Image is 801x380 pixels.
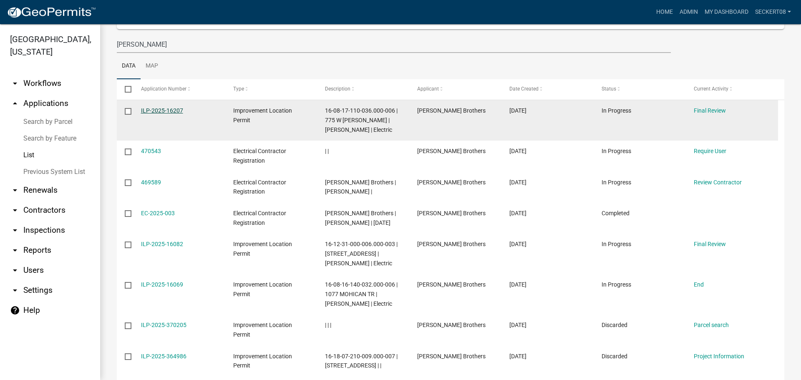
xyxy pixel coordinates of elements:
span: 16-18-07-210-009.000-007 | 10573 W COUNTY ROAD 1200 S | | [325,353,398,369]
datatable-header-cell: Date Created [501,79,594,99]
datatable-header-cell: Applicant [409,79,501,99]
span: Type [233,86,244,92]
span: Peterman Brothers [417,210,486,216]
span: Improvement Location Permit [233,281,292,297]
span: Peterman Brothers | Olivia Ventura | [325,179,396,195]
i: arrow_drop_down [10,285,20,295]
span: Discarded [602,353,627,360]
span: Peterman Brothers [417,148,486,154]
a: End [694,281,704,288]
a: Data [117,53,141,80]
span: 08/26/2025 [509,179,526,186]
a: 470543 [141,148,161,154]
span: 01/29/2025 [509,322,526,328]
datatable-header-cell: Current Activity [686,79,778,99]
a: Review Contractor [694,179,742,186]
i: arrow_drop_down [10,225,20,235]
i: arrow_drop_down [10,205,20,215]
span: Peterman Brothers [417,322,486,328]
a: ILP-2025-370205 [141,322,186,328]
span: 03/18/2025 [509,281,526,288]
span: In Progress [602,281,631,288]
datatable-header-cell: Select [117,79,133,99]
span: Improvement Location Permit [233,107,292,123]
span: Peterman Brothers [417,353,486,360]
i: arrow_drop_down [10,245,20,255]
span: Current Activity [694,86,728,92]
span: In Progress [602,179,631,186]
a: Admin [676,4,701,20]
span: 04/09/2025 [509,241,526,247]
span: 16-12-31-000-006.000-003 | 10537 W ST RD 46 | Monica Brown | Electric [325,241,398,267]
a: ILP-2025-16069 [141,281,183,288]
a: Home [653,4,676,20]
a: Require User [694,148,726,154]
span: | | [325,148,329,154]
span: Application Number [141,86,186,92]
span: Peterman Brothers | Olivia Ventura | 12/31/2025 [325,210,396,226]
span: Completed [602,210,630,216]
span: Applicant [417,86,439,92]
a: Parcel search [694,322,729,328]
span: Description [325,86,350,92]
input: Search for applications [117,36,671,53]
span: 16-08-17-110-036.000-006 | 775 W SANCHEZ TR | ASHLEY MILLER | Electric [325,107,398,133]
a: seckert08 [752,4,794,20]
span: Peterman Brothers [417,281,486,288]
i: arrow_drop_down [10,265,20,275]
a: ILP-2025-16082 [141,241,183,247]
span: Discarded [602,322,627,328]
datatable-header-cell: Status [594,79,686,99]
span: Peterman Brothers [417,107,486,114]
i: arrow_drop_down [10,78,20,88]
span: | | | [325,322,331,328]
span: Electrical Contractor Registration [233,210,286,226]
span: 16-08-16-140-032.000-006 | 1077 MOHICAN TR | Kate Watts | Electric [325,281,398,307]
a: Final Review [694,107,726,114]
i: help [10,305,20,315]
span: 08/28/2025 [509,148,526,154]
a: Project Information [694,353,744,360]
datatable-header-cell: Description [317,79,409,99]
i: arrow_drop_up [10,98,20,108]
span: Status [602,86,616,92]
datatable-header-cell: Type [225,79,317,99]
span: 08/25/2025 [509,210,526,216]
a: Final Review [694,241,726,247]
span: Peterman Brothers [417,241,486,247]
a: My Dashboard [701,4,752,20]
a: Map [141,53,163,80]
datatable-header-cell: Application Number [133,79,225,99]
span: Date Created [509,86,539,92]
span: Improvement Location Permit [233,241,292,257]
a: ILP-2025-16207 [141,107,183,114]
span: 01/15/2025 [509,353,526,360]
span: In Progress [602,148,631,154]
span: Electrical Contractor Registration [233,179,286,195]
span: Improvement Location Permit [233,322,292,338]
a: ILP-2025-364986 [141,353,186,360]
span: In Progress [602,241,631,247]
span: Electrical Contractor Registration [233,148,286,164]
span: Improvement Location Permit [233,353,292,369]
span: In Progress [602,107,631,114]
a: 469589 [141,179,161,186]
span: 08/28/2025 [509,107,526,114]
a: EC-2025-003 [141,210,175,216]
i: arrow_drop_down [10,185,20,195]
span: Peterman Brothers [417,179,486,186]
